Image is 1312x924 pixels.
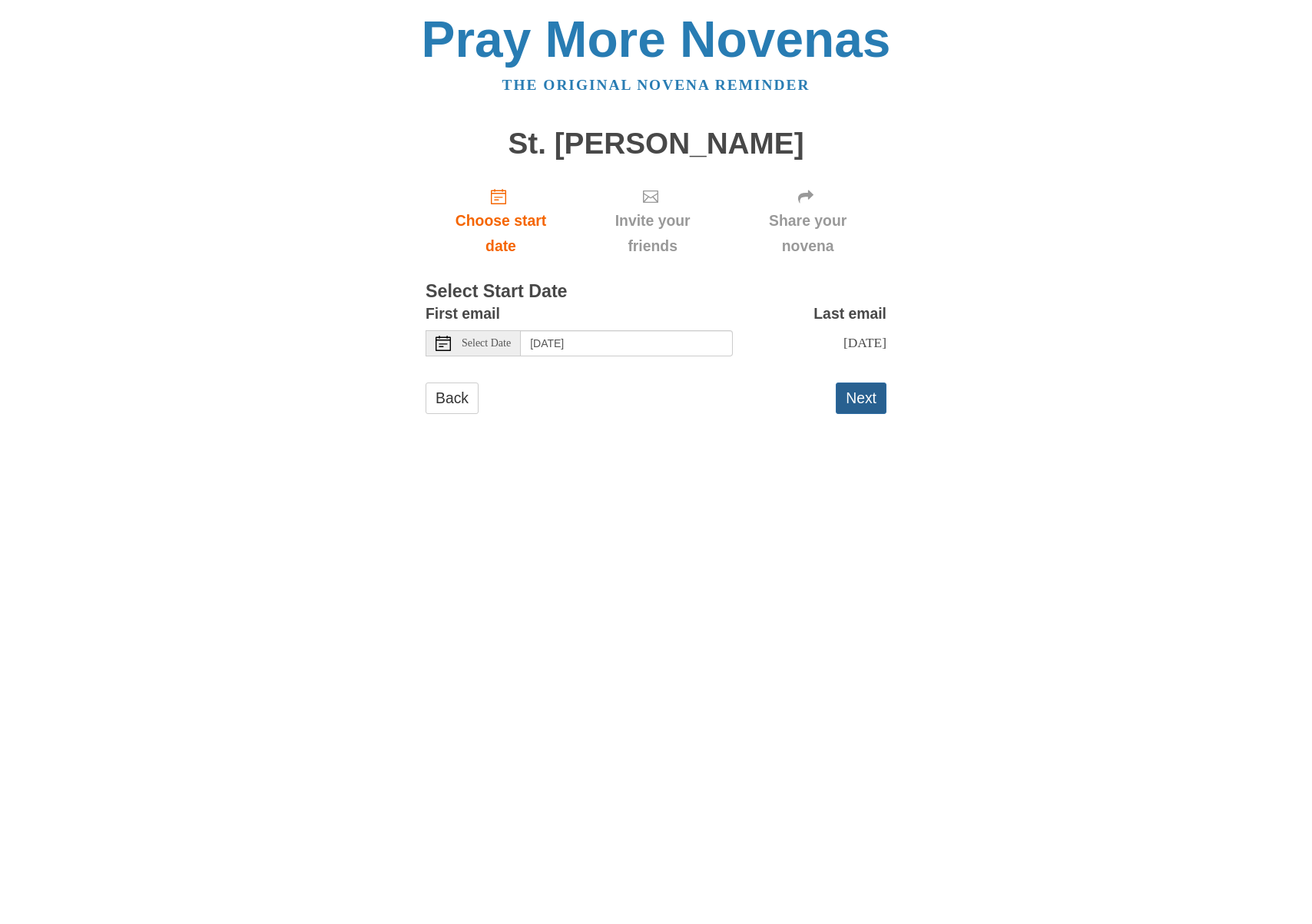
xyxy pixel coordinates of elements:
[462,338,511,349] span: Select Date
[836,383,886,414] button: Next
[441,208,561,259] span: Choose start date
[576,175,729,267] div: Click "Next" to confirm your start date first.
[426,383,479,414] a: Back
[502,77,810,93] a: The original novena reminder
[426,301,500,326] label: First email
[426,282,886,302] h3: Select Start Date
[426,175,576,267] a: Choose start date
[843,335,886,350] span: [DATE]
[426,128,886,161] h1: St. [PERSON_NAME]
[591,208,714,259] span: Invite your friends
[744,208,871,259] span: Share your novena
[422,11,891,68] a: Pray More Novenas
[813,301,886,326] label: Last email
[729,175,886,267] div: Click "Next" to confirm your start date first.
